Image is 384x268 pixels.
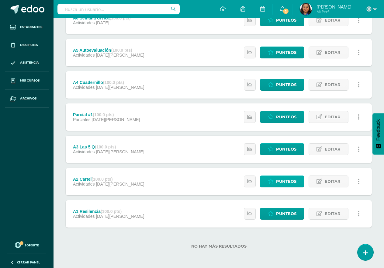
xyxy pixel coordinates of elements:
span: Editar [325,47,341,58]
a: Punteos [260,79,304,91]
span: Punteos [276,47,296,58]
strong: (100.0 pts) [92,177,112,182]
a: Estudiantes [5,18,49,36]
span: Parciales [73,117,91,122]
a: Punteos [260,208,304,220]
a: Punteos [260,176,304,187]
span: Cerrar panel [17,260,40,264]
span: [DATE][PERSON_NAME] [96,85,144,90]
div: Parcial #1 [73,112,140,117]
span: Punteos [276,144,296,155]
span: Punteos [276,15,296,26]
div: A4 Cuadernillo [73,80,144,85]
label: No hay más resultados [66,244,372,249]
span: Editar [325,176,341,187]
img: 95ff7255e5efb9ef498d2607293e1cff.png [300,3,312,15]
span: [DATE][PERSON_NAME] [96,214,144,219]
span: Archivos [20,96,36,101]
a: Asistencia [5,54,49,72]
a: Disciplina [5,36,49,54]
span: Estudiantes [20,25,42,30]
span: Editar [325,208,341,219]
span: Actividades [73,20,95,25]
span: Mis cursos [20,78,40,83]
div: A3 Las 5 Q [73,144,144,149]
strong: (100.0 pts) [93,112,114,117]
span: [PERSON_NAME] [317,4,351,10]
span: Actividades [73,214,95,219]
span: Punteos [276,111,296,123]
span: 2 [282,8,289,15]
span: [DATE][PERSON_NAME] [96,53,144,57]
span: Editar [325,111,341,123]
a: Punteos [260,111,304,123]
a: Punteos [260,143,304,155]
span: [DATE][PERSON_NAME] [92,117,140,122]
span: Editar [325,79,341,90]
span: Soporte [25,243,39,247]
span: Actividades [73,182,95,186]
div: A2 Cartel [73,177,144,182]
span: Punteos [276,176,296,187]
span: Actividades [73,85,95,90]
span: Asistencia [20,60,39,65]
span: Editar [325,144,341,155]
input: Busca un usuario... [57,4,180,14]
span: Actividades [73,53,95,57]
span: [DATE][PERSON_NAME] [96,182,144,186]
strong: (100.0 pts) [95,144,116,149]
strong: (100.0 pts) [103,80,124,85]
span: Actividades [73,149,95,154]
a: Punteos [260,47,304,58]
div: A5 Autoevaluación [73,48,144,53]
span: [DATE] [96,20,109,25]
div: A1 Resilencia [73,209,144,214]
strong: (100.0 pts) [101,209,122,214]
span: Disciplina [20,43,38,47]
a: Archivos [5,90,49,108]
span: Editar [325,15,341,26]
span: Feedback [375,119,381,141]
strong: (100.0 pts) [111,48,132,53]
a: Punteos [260,14,304,26]
a: Soporte [7,241,46,249]
span: [DATE][PERSON_NAME] [96,149,144,154]
a: Mis cursos [5,72,49,90]
span: Punteos [276,79,296,90]
span: Punteos [276,208,296,219]
button: Feedback - Mostrar encuesta [372,113,384,155]
span: Mi Perfil [317,9,351,14]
